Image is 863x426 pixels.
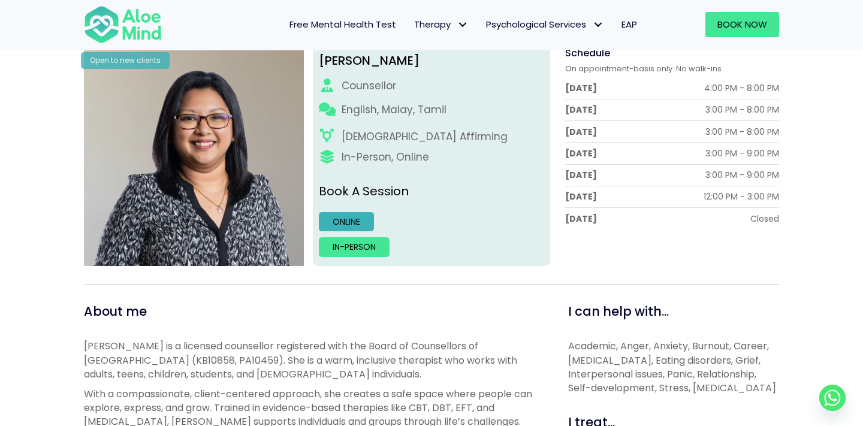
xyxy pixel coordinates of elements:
div: [DATE] [565,191,597,203]
div: Closed [750,213,779,225]
div: 3:00 PM - 9:00 PM [705,169,779,181]
span: About me [84,303,147,320]
img: Aloe mind Logo [84,5,162,44]
div: In-Person, Online [342,150,429,165]
div: 3:00 PM - 8:00 PM [705,104,779,116]
span: Academic, Anger, Anxiety, Burnout, Career, [MEDICAL_DATA], Eating disorders, Grief, Interpersonal... [568,339,776,395]
div: 3:00 PM - 8:00 PM [705,126,779,138]
span: Psychological Services: submenu [589,16,606,34]
div: [DATE] [565,104,597,116]
a: Online [319,212,374,231]
span: Therapy [414,18,468,31]
a: EAP [612,12,646,37]
span: Book Now [717,18,767,31]
span: On appointment-basis only. No walk-ins [565,63,722,74]
span: Free Mental Health Test [289,18,396,31]
span: Therapy: submenu [454,16,471,34]
a: Book Now [705,12,779,37]
a: Free Mental Health Test [280,12,405,37]
div: Counsellor [342,78,396,93]
a: TherapyTherapy: submenu [405,12,477,37]
div: 3:00 PM - 9:00 PM [705,147,779,159]
a: Psychological ServicesPsychological Services: submenu [477,12,612,37]
span: Psychological Services [486,18,604,31]
div: [PERSON_NAME] [319,52,545,70]
p: Book A Session [319,183,545,200]
div: [DATE] [565,126,597,138]
img: Sabrina [84,46,304,266]
div: [DATE] [565,82,597,94]
div: Open to new clients [81,52,170,68]
p: English, Malay, Tamil [342,102,446,117]
div: [DATE] [565,169,597,181]
nav: Menu [177,12,646,37]
span: Schedule [565,46,610,60]
p: [PERSON_NAME] is a licensed counsellor registered with the Board of Counsellors of [GEOGRAPHIC_DA... [84,339,541,381]
a: In-person [319,237,390,256]
div: [DEMOGRAPHIC_DATA] Affirming [342,129,508,144]
div: 4:00 PM - 8:00 PM [704,82,779,94]
span: EAP [621,18,637,31]
span: I can help with... [568,303,669,320]
div: 12:00 PM - 3:00 PM [704,191,779,203]
div: [DATE] [565,213,597,225]
a: Whatsapp [819,385,846,411]
div: [DATE] [565,147,597,159]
